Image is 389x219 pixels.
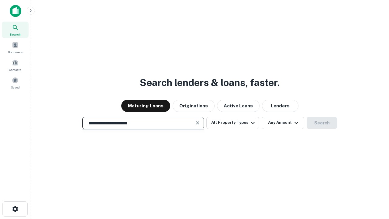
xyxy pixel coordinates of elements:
[140,75,280,90] h3: Search lenders & loans, faster.
[121,100,170,112] button: Maturing Loans
[9,67,21,72] span: Contacts
[262,100,298,112] button: Lenders
[193,119,202,127] button: Clear
[173,100,215,112] button: Originations
[217,100,260,112] button: Active Loans
[206,117,259,129] button: All Property Types
[10,32,21,37] span: Search
[2,22,29,38] a: Search
[2,39,29,56] a: Borrowers
[262,117,304,129] button: Any Amount
[10,5,21,17] img: capitalize-icon.png
[2,75,29,91] a: Saved
[359,170,389,200] iframe: Chat Widget
[2,57,29,73] a: Contacts
[8,50,22,54] span: Borrowers
[11,85,20,90] span: Saved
